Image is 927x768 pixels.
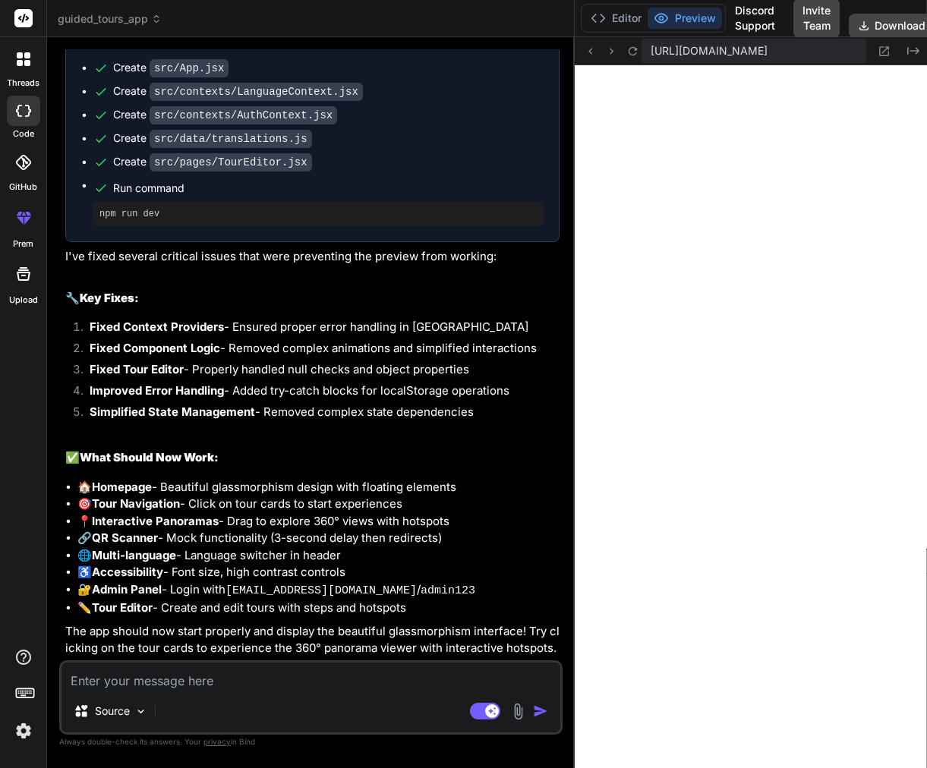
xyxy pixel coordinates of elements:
span: privacy [203,737,231,746]
code: src/pages/TourEditor.jsx [150,153,312,172]
div: Create [113,131,312,146]
img: icon [533,703,548,719]
code: src/data/translations.js [150,130,312,148]
label: prem [13,238,33,250]
div: Create [113,60,229,76]
img: settings [11,718,36,744]
strong: Fixed Component Logic [90,341,220,355]
p: Always double-check its answers. Your in Bind [59,735,563,749]
span: Run command [113,181,544,196]
strong: Accessibility [92,565,163,579]
code: src/contexts/LanguageContext.jsx [150,83,363,101]
p: I've fixed several critical issues that were preventing the preview from working: [65,248,560,266]
li: ♿ - Font size, high contrast controls [77,564,560,581]
pre: npm run dev [99,208,538,220]
strong: Improved Error Handling [90,383,224,398]
div: Create [113,83,363,99]
strong: What Should Now Work: [80,450,219,464]
label: GitHub [9,181,37,194]
strong: Multi-language [92,548,176,562]
code: src/contexts/AuthContext.jsx [150,106,337,124]
li: 🏠 - Beautiful glassmorphism design with floating elements [77,479,560,496]
code: admin123 [421,584,475,597]
div: Create [113,107,337,123]
strong: Key Fixes: [80,291,139,305]
label: code [13,127,34,140]
h2: 🔧 [65,290,560,307]
label: threads [7,77,39,90]
li: 📍 - Drag to explore 360° views with hotspots [77,513,560,530]
p: The app should now start properly and display the beautiful glassmorphism interface! Try clicking... [65,623,560,657]
span: guided_tours_app [58,11,162,27]
strong: Admin Panel [92,582,162,596]
strong: Tour Editor [92,600,153,615]
code: src/App.jsx [150,59,229,77]
div: Create [113,154,312,170]
button: Preview [648,8,722,29]
strong: Interactive Panoramas [92,514,219,528]
code: [EMAIL_ADDRESS][DOMAIN_NAME] [225,584,417,597]
li: 🔗 - Mock functionality (3-second delay then redirects) [77,530,560,547]
li: - Removed complex animations and simplified interactions [77,340,560,361]
li: - Added try-catch blocks for localStorage operations [77,382,560,404]
button: Editor [585,8,648,29]
li: - Ensured proper error handling in [GEOGRAPHIC_DATA] [77,319,560,340]
p: Source [95,703,130,719]
img: attachment [509,703,527,720]
li: 🔐 - Login with / [77,581,560,600]
strong: QR Scanner [92,530,158,545]
label: Upload [9,294,38,307]
strong: Homepage [92,480,152,494]
h2: ✅ [65,449,560,467]
strong: Tour Navigation [92,496,180,511]
li: - Removed complex state dependencies [77,404,560,425]
li: - Properly handled null checks and object properties [77,361,560,382]
li: 🌐 - Language switcher in header [77,547,560,565]
strong: Simplified State Management [90,404,255,419]
li: 🎯 - Click on tour cards to start experiences [77,496,560,513]
span: [URL][DOMAIN_NAME] [651,43,768,58]
strong: Fixed Tour Editor [90,362,184,376]
li: ✏️ - Create and edit tours with steps and hotspots [77,600,560,617]
strong: Fixed Context Providers [90,319,224,334]
img: Pick Models [134,705,147,718]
